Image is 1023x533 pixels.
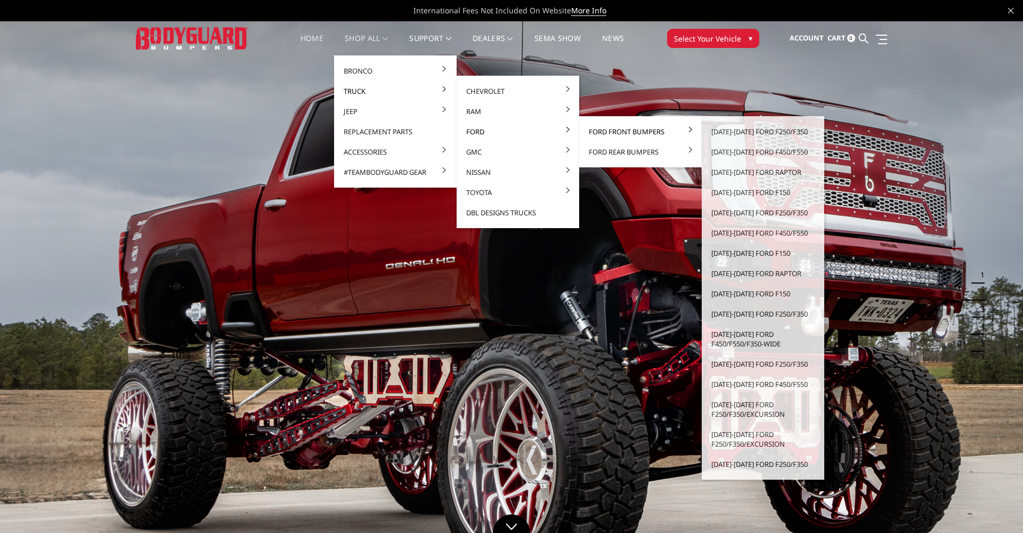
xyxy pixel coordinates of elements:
[493,514,530,533] a: Click to Down
[461,182,575,203] a: Toyota
[706,223,820,243] a: [DATE]-[DATE] Ford F450/F550
[749,33,752,44] span: ▾
[974,284,985,301] button: 2 of 5
[790,33,824,43] span: Account
[706,142,820,162] a: [DATE]-[DATE] Ford F450/F550
[706,162,820,182] a: [DATE]-[DATE] Ford Raptor
[674,33,741,44] span: Select Your Vehicle
[409,35,451,55] a: Support
[706,304,820,324] a: [DATE]-[DATE] Ford F250/F350
[706,203,820,223] a: [DATE]-[DATE] Ford F250/F350
[706,424,820,454] a: [DATE]-[DATE] Ford F250/F350/Excursion
[461,81,575,101] a: Chevrolet
[338,142,452,162] a: Accessories
[706,324,820,354] a: [DATE]-[DATE] Ford F450/F550/F350-wide
[461,203,575,223] a: DBL Designs Trucks
[706,454,820,474] a: [DATE]-[DATE] Ford F250/F350
[790,24,824,53] a: Account
[461,122,575,142] a: Ford
[827,24,855,53] a: Cart 0
[461,162,575,182] a: Nissan
[847,34,855,42] span: 0
[706,182,820,203] a: [DATE]-[DATE] Ford F150
[534,35,581,55] a: SEMA Show
[473,35,513,55] a: Dealers
[338,61,452,81] a: Bronco
[827,33,846,43] span: Cart
[602,35,624,55] a: News
[706,394,820,424] a: [DATE]-[DATE] Ford F250/F350/Excursion
[583,122,697,142] a: Ford Front Bumpers
[338,81,452,101] a: Truck
[583,142,697,162] a: Ford Rear Bumpers
[974,318,985,335] button: 4 of 5
[136,27,248,49] img: BODYGUARD BUMPERS
[706,243,820,263] a: [DATE]-[DATE] Ford F150
[461,101,575,122] a: Ram
[974,335,985,352] button: 5 of 5
[338,122,452,142] a: Replacement Parts
[970,482,1023,533] iframe: Chat Widget
[338,101,452,122] a: Jeep
[706,263,820,284] a: [DATE]-[DATE] Ford Raptor
[974,301,985,318] button: 3 of 5
[667,29,759,48] button: Select Your Vehicle
[974,266,985,284] button: 1 of 5
[706,284,820,304] a: [DATE]-[DATE] Ford F150
[706,122,820,142] a: [DATE]-[DATE] Ford F250/F350
[461,142,575,162] a: GMC
[345,35,388,55] a: shop all
[338,162,452,182] a: #TeamBodyguard Gear
[706,354,820,374] a: [DATE]-[DATE] Ford F250/F350
[301,35,323,55] a: Home
[571,5,606,16] a: More Info
[706,374,820,394] a: [DATE]-[DATE] Ford F450/F550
